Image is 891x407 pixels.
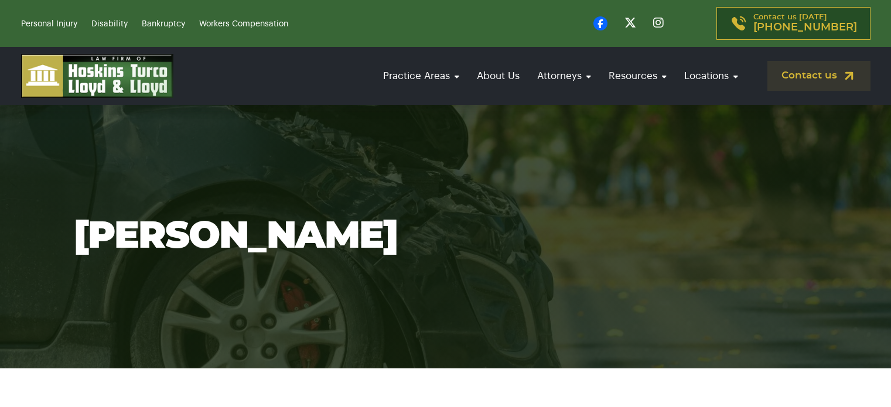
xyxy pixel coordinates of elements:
[142,20,185,28] a: Bankruptcy
[74,216,818,257] h1: [PERSON_NAME]
[199,20,288,28] a: Workers Compensation
[377,59,465,93] a: Practice Areas
[716,7,870,40] a: Contact us [DATE][PHONE_NUMBER]
[471,59,525,93] a: About Us
[21,54,173,98] img: logo
[603,59,672,93] a: Resources
[753,22,857,33] span: [PHONE_NUMBER]
[753,13,857,33] p: Contact us [DATE]
[531,59,597,93] a: Attorneys
[767,61,870,91] a: Contact us
[21,20,77,28] a: Personal Injury
[678,59,744,93] a: Locations
[91,20,128,28] a: Disability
